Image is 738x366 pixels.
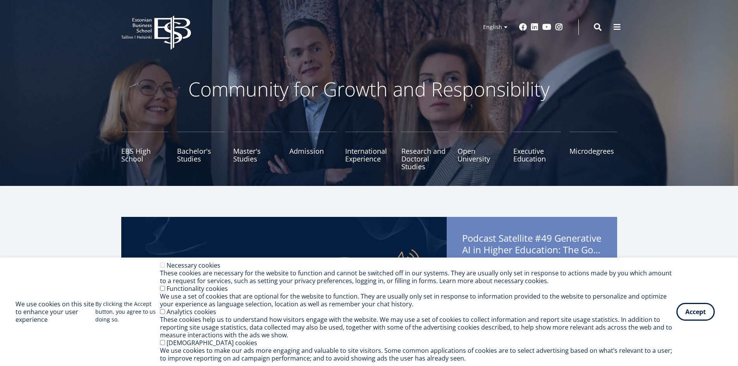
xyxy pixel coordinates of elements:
div: We use a set of cookies that are optional for the website to function. They are usually only set ... [160,292,676,308]
span: AI in Higher Education: The Good, the Bad, and the Ugly [462,244,602,256]
p: By clicking the Accept button, you agree to us doing so. [95,300,160,323]
a: International Experience [345,132,393,170]
a: Facebook [519,23,527,31]
img: Satellite #49 [121,217,447,364]
a: Bachelor's Studies [177,132,225,170]
label: Analytics cookies [167,308,216,316]
a: Master's Studies [233,132,281,170]
a: Microdegrees [569,132,617,170]
span: Podcast Satellite #49 Generative [462,232,602,258]
h2: We use cookies on this site to enhance your user experience [15,300,95,323]
label: Necessary cookies [167,261,220,270]
button: Accept [676,303,715,321]
p: Community for Growth and Responsibility [164,77,575,101]
a: EBS High School [121,132,169,170]
a: Research and Doctoral Studies [401,132,449,170]
a: Executive Education [513,132,561,170]
a: Open University [458,132,505,170]
a: Admission [289,132,337,170]
div: These cookies are necessary for the website to function and cannot be switched off in our systems... [160,269,676,285]
div: We use cookies to make our ads more engaging and valuable to site visitors. Some common applicati... [160,347,676,362]
label: Functionality cookies [167,284,228,293]
div: These cookies help us to understand how visitors engage with the website. We may use a set of coo... [160,316,676,339]
label: [DEMOGRAPHIC_DATA] cookies [167,339,257,347]
a: Youtube [542,23,551,31]
a: Linkedin [531,23,538,31]
a: Instagram [555,23,563,31]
